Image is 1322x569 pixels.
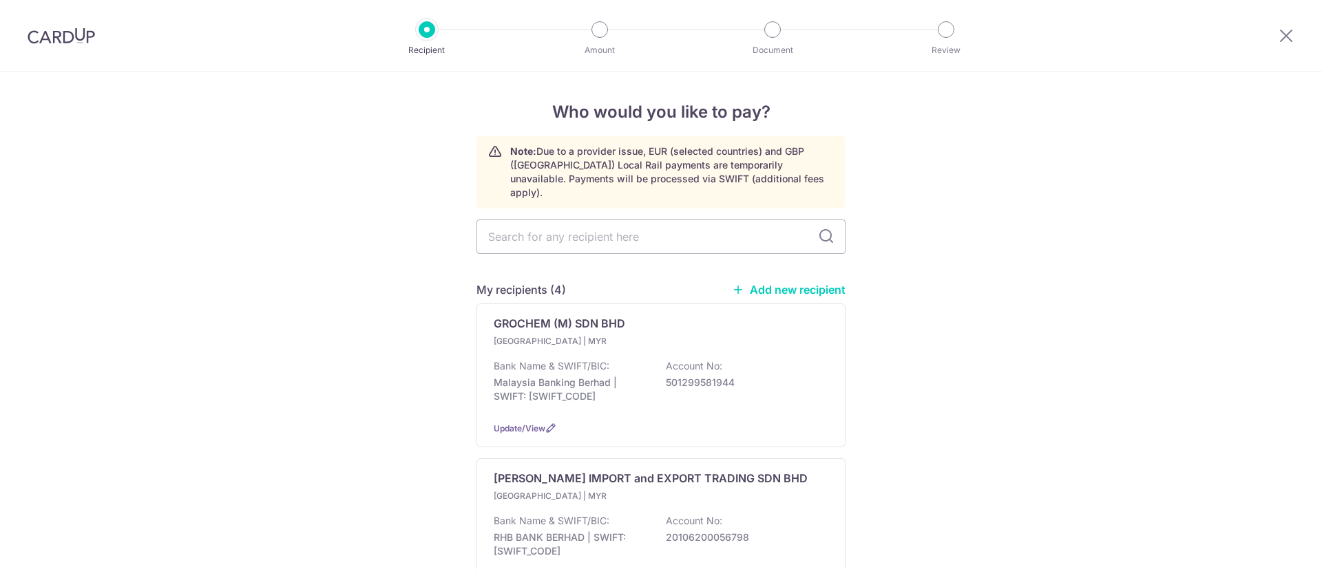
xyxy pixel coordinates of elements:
[510,144,834,200] p: Due to a provider issue, EUR (selected countries) and GBP ([GEOGRAPHIC_DATA]) Local Rail payments...
[666,530,820,544] p: 20106200056798
[549,43,651,57] p: Amount
[494,334,656,348] p: [GEOGRAPHIC_DATA] | MYR
[510,145,536,157] strong: Note:
[494,376,648,403] p: Malaysia Banking Berhad | SWIFT: [SWIFT_CODE]
[494,470,808,486] p: [PERSON_NAME] IMPORT and EXPORT TRADING SDN BHD
[732,283,846,297] a: Add new recipient
[476,100,846,125] h4: Who would you like to pay?
[722,43,823,57] p: Document
[494,514,609,528] p: Bank Name & SWIFT/BIC:
[666,376,820,389] p: 501299581944
[895,43,997,57] p: Review
[28,28,95,44] img: CardUp
[476,281,566,298] h5: My recipients (4)
[666,359,722,373] p: Account No:
[666,514,722,528] p: Account No:
[494,489,656,503] p: [GEOGRAPHIC_DATA] | MYR
[494,423,545,433] a: Update/View
[494,530,648,558] p: RHB BANK BERHAD | SWIFT: [SWIFT_CODE]
[494,315,625,332] p: GROCHEM (M) SDN BHD
[494,359,609,373] p: Bank Name & SWIFT/BIC:
[476,219,846,254] input: Search for any recipient here
[376,43,478,57] p: Recipient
